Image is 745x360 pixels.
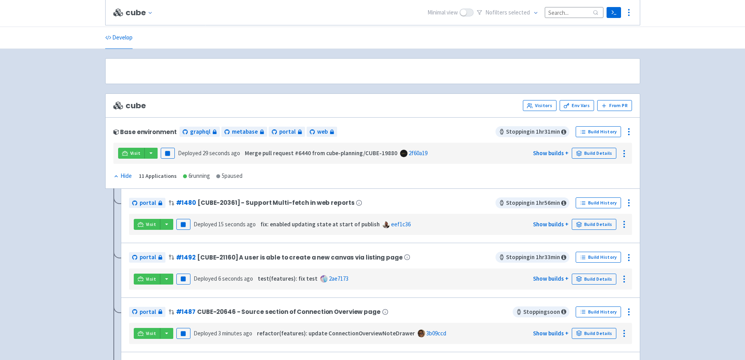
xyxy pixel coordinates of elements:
div: 11 Applications [139,172,177,181]
span: Minimal view [427,8,458,17]
a: portal [129,252,165,263]
time: 29 seconds ago [203,149,240,157]
input: Search... [545,7,603,18]
a: #1487 [176,308,196,316]
a: Build History [576,126,621,137]
a: portal [269,127,305,137]
span: graphql [190,127,210,136]
a: Build History [576,252,621,263]
span: Stopping in 1 hr 56 min [495,197,569,208]
span: portal [140,253,156,262]
span: Visit [146,221,156,227]
span: portal [279,127,296,136]
a: portal [129,198,165,208]
a: Visit [134,219,160,230]
span: No filter s [485,8,530,17]
a: Build Details [572,148,616,159]
a: Build Details [572,219,616,230]
a: 3b09ccd [426,330,446,337]
a: web [307,127,337,137]
time: 6 seconds ago [218,275,253,282]
a: eef1c36 [391,220,411,228]
button: Pause [176,219,190,230]
a: Show builds + [533,330,569,337]
span: Visit [146,276,156,282]
strong: test(features): fix test [258,275,318,282]
span: Deployed [194,220,256,228]
a: Build History [576,306,621,317]
span: Visit [130,150,140,156]
button: Hide [113,172,133,181]
span: selected [508,9,530,16]
button: Pause [176,328,190,339]
a: Terminal [607,7,621,18]
strong: fix: enabled updating state at start of publish [260,220,380,228]
div: Hide [113,172,132,181]
button: From PR [597,100,632,111]
span: CUBE-20646 - Source section of Connection Overview page [197,308,381,315]
a: 2ae7173 [329,275,348,282]
a: Visitors [523,100,557,111]
a: Build History [576,197,621,208]
a: Visit [134,328,160,339]
span: [CUBE-20361] - Support Multi-fetch in web reports [197,199,355,206]
span: Deployed [194,330,252,337]
a: Visit [118,148,145,159]
div: 5 paused [216,172,242,181]
a: metabase [221,127,267,137]
span: cube [113,101,146,110]
strong: refactor(features): update ConnectionOverviewNoteDrawer [257,330,415,337]
a: Show builds + [533,220,569,228]
a: Build Details [572,328,616,339]
a: #1480 [176,199,196,207]
a: Show builds + [533,275,569,282]
span: metabase [232,127,258,136]
a: Show builds + [533,149,569,157]
time: 3 minutes ago [218,330,252,337]
strong: Merge pull request #6440 from cube-planning/CUBE-19880 [245,149,397,157]
span: [CUBE-21160] A user is able to create a new canvas via listing page [197,254,402,261]
span: Deployed [194,275,253,282]
div: 6 running [183,172,210,181]
a: Env Vars [560,100,594,111]
a: Visit [134,274,160,285]
div: Base environment [113,129,177,135]
span: Stopping in 1 hr 31 min [495,126,569,137]
time: 15 seconds ago [218,220,256,228]
a: #1492 [176,253,196,261]
span: portal [140,199,156,208]
button: Pause [176,274,190,285]
span: Stopping soon [513,306,569,317]
button: Pause [161,148,175,159]
a: Develop [105,27,133,49]
span: web [317,127,328,136]
span: portal [140,308,156,317]
span: Visit [146,330,156,337]
a: Build Details [572,274,616,285]
a: 2f60a19 [409,149,427,157]
a: portal [129,307,165,317]
a: graphql [180,127,220,137]
span: Stopping in 1 hr 33 min [495,252,569,263]
span: Deployed [178,149,240,157]
button: cube [126,8,156,17]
